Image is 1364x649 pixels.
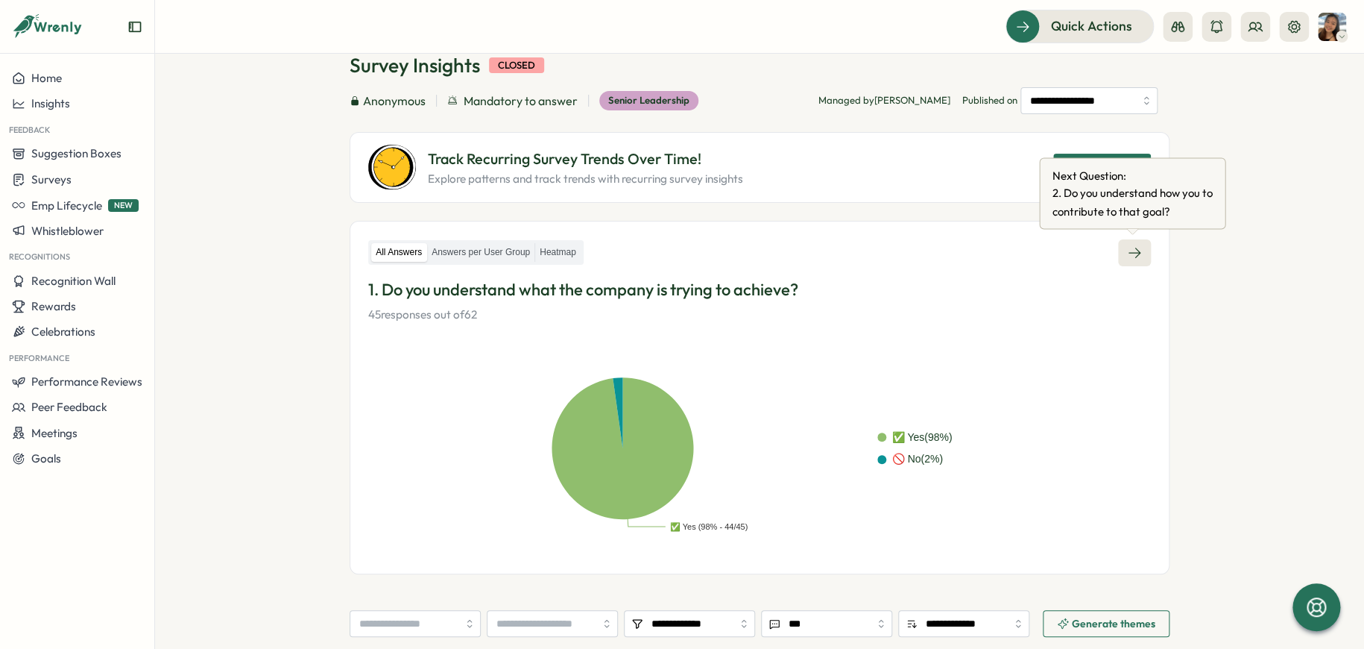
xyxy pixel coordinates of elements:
span: Surveys [31,172,72,186]
label: All Answers [371,243,426,262]
div: closed [489,57,544,74]
span: Performance Reviews [31,374,142,389]
label: Heatmap [535,243,581,262]
span: Goals [31,451,61,465]
span: 2 . Do you understand how you to contribute to that goal? [1052,185,1231,220]
span: Home [31,71,62,85]
p: 1. Do you understand what the company is trying to achieve? [368,278,1151,301]
p: 45 responses out of 62 [368,307,1151,323]
p: Explore patterns and track trends with recurring survey insights [428,171,743,187]
button: Expand sidebar [127,19,142,34]
span: Emp Lifecycle [31,198,102,213]
span: Next Question: [1052,167,1231,184]
span: Published on [962,87,1158,114]
div: ✅ Yes ( 98 %) [892,430,953,446]
button: Generate themes [1043,610,1169,637]
p: Managed by [818,94,950,107]
span: Anonymous [363,92,426,110]
span: Mandatory to answer [464,92,578,110]
span: Celebrations [31,324,95,339]
div: Senior Leadership [599,91,698,110]
span: Recognition Wall [31,274,116,288]
span: Suggestion Boxes [31,146,121,160]
span: Meetings [31,426,78,440]
p: Track Recurring Survey Trends Over Time! [428,148,743,171]
h1: Survey Insights [350,52,480,78]
span: [PERSON_NAME] [874,94,950,106]
span: NEW [108,199,139,212]
span: Peer Feedback [31,400,107,414]
span: Insights [31,96,70,110]
span: Quick Actions [1051,16,1132,36]
span: Rewards [31,299,76,313]
span: Generate themes [1072,618,1155,629]
button: Quick Actions [1005,10,1154,43]
img: Tracy [1318,13,1346,41]
text: ✅ Yes (98% - 44/45) [670,521,748,532]
div: 🚫 No ( 2 %) [892,451,943,468]
span: Whistleblower [31,224,104,238]
button: View Trend [1053,154,1151,181]
label: Answers per User Group [427,243,534,262]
